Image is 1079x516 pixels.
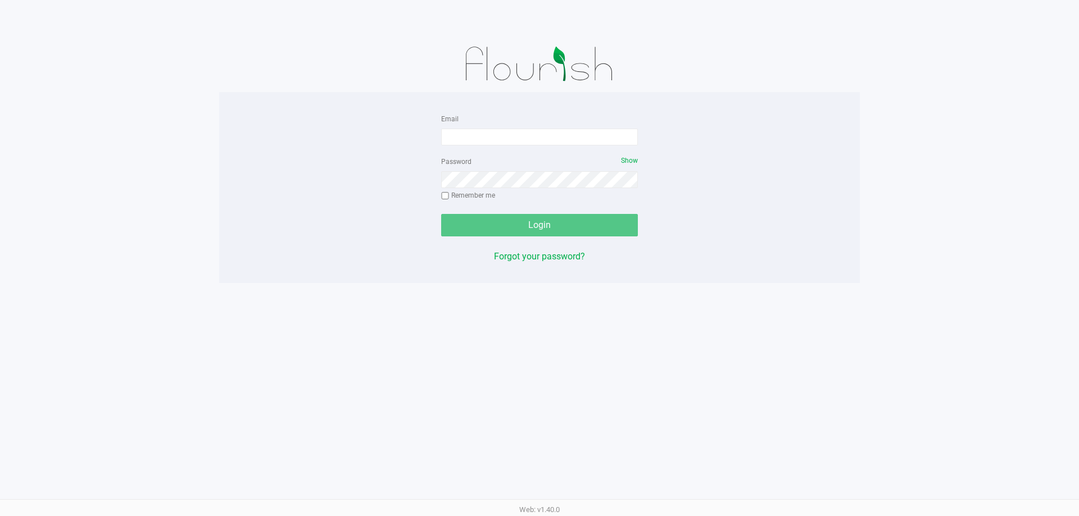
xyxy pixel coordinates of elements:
span: Show [621,157,638,165]
label: Password [441,157,472,167]
input: Remember me [441,192,449,200]
button: Forgot your password? [494,250,585,263]
span: Web: v1.40.0 [519,505,560,514]
label: Remember me [441,190,495,200]
label: Email [441,114,459,124]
